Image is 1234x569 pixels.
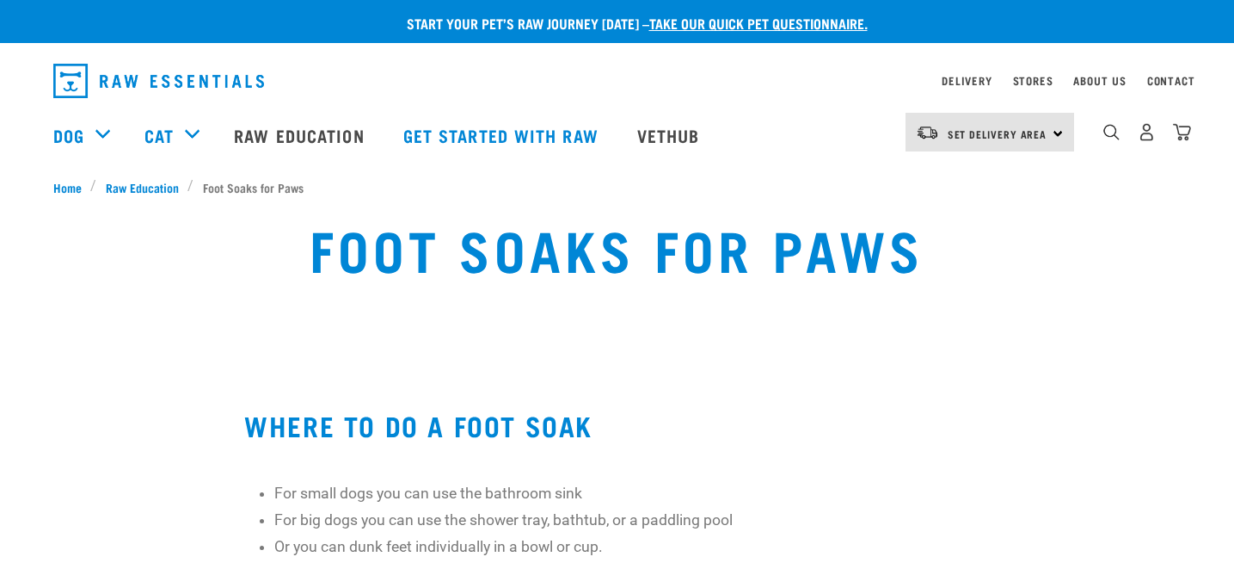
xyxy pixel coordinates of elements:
li: Or you can dunk feet individually in a bowl or cup. [274,535,989,558]
li: For small dogs you can use the bathroom sink [274,482,989,504]
a: Raw Education [96,178,187,196]
img: home-icon@2x.png [1173,123,1191,141]
a: About Us [1073,77,1126,83]
img: van-moving.png [916,125,939,140]
li: For big dogs you can use the shower tray, bathtub, or a paddling pool [274,509,989,531]
img: Raw Essentials Logo [53,64,264,98]
a: Home [53,178,91,196]
a: Get started with Raw [386,101,620,170]
span: Raw Education [106,178,179,196]
nav: dropdown navigation [40,57,1195,105]
a: Contact [1147,77,1195,83]
img: home-icon-1@2x.png [1103,124,1120,140]
a: Vethub [620,101,721,170]
a: Cat [144,122,174,148]
span: Home [53,178,82,196]
a: Stores [1013,77,1053,83]
a: take our quick pet questionnaire. [649,19,868,27]
h1: Foot Soaks for Paws [310,217,924,279]
a: Delivery [942,77,991,83]
a: Raw Education [217,101,385,170]
img: user.png [1138,123,1156,141]
h2: WHERE TO DO A FOOT SOAK [244,410,990,441]
span: Set Delivery Area [948,131,1047,137]
nav: breadcrumbs [53,178,1182,196]
a: Dog [53,122,84,148]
